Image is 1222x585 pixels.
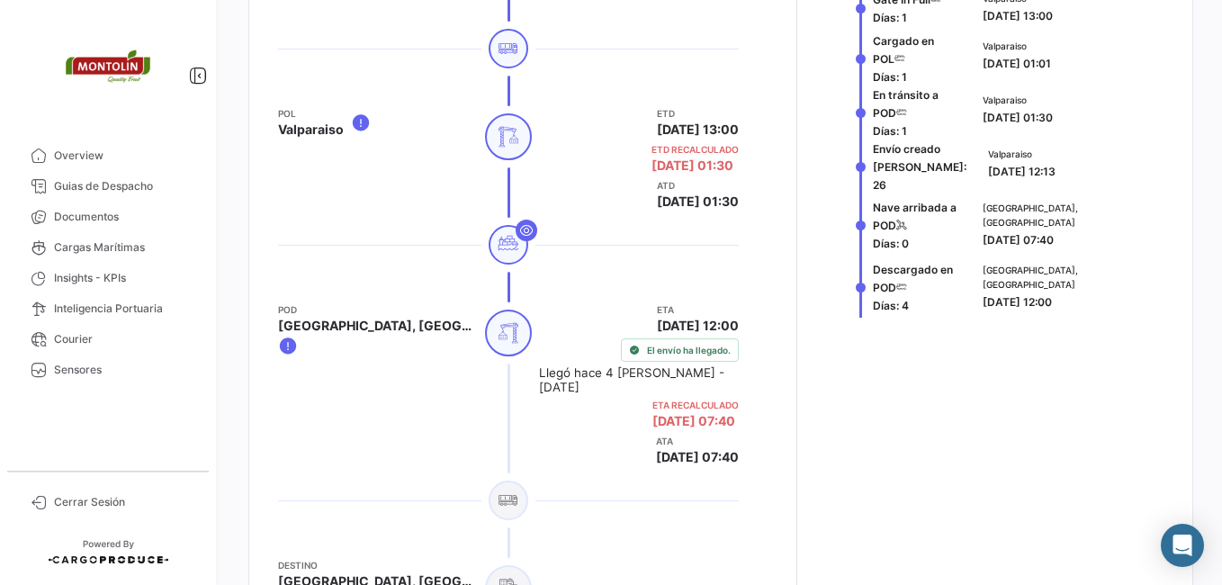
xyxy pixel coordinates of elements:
span: Sensores [54,362,194,378]
app-card-info-title: POD [278,302,478,317]
span: Cargado en POL [873,34,934,66]
a: Overview [14,140,202,171]
span: El envío ha llegado. [647,343,731,357]
a: Courier [14,324,202,355]
span: Nave arribada a POD [873,201,957,232]
span: Descargado en POD [873,263,953,294]
img: 2d55ee68-5a11-4b18-9445-71bae2c6d5df.png [63,22,153,112]
span: [DATE] 01:30 [657,193,739,211]
app-card-info-title: ATA [656,434,739,448]
app-card-info-title: POL [278,106,344,121]
span: [DATE] 13:00 [983,9,1053,22]
span: [DATE] 01:30 [983,111,1053,124]
app-card-info-title: ETD [657,106,739,121]
span: Días: 4 [873,299,909,312]
app-card-info-title: Destino [278,558,478,572]
span: Documentos [54,209,194,225]
a: Sensores [14,355,202,385]
span: [DATE] 12:13 [988,165,1056,178]
app-card-info-title: ATD [657,178,739,193]
a: Inteligencia Portuaria [14,293,202,324]
span: Valparaiso [983,39,1051,53]
span: [DATE] 07:40 [652,413,735,428]
a: Cargas Marítimas [14,232,202,263]
span: Inteligencia Portuaria [54,301,194,317]
span: [GEOGRAPHIC_DATA], [GEOGRAPHIC_DATA] [983,201,1156,229]
span: Overview [54,148,194,164]
span: [DATE] 01:30 [651,157,733,175]
span: Guias de Despacho [54,178,194,194]
app-card-info-title: ETD Recalculado [651,142,739,157]
span: [DATE] 13:00 [657,121,739,139]
span: Courier [54,331,194,347]
span: Valparaiso [278,121,344,139]
span: [PERSON_NAME]: 26 [873,160,966,192]
a: Guias de Despacho [14,171,202,202]
app-card-info-title: ETA [657,302,739,317]
div: Abrir Intercom Messenger [1161,524,1204,567]
span: [DATE] 07:40 [656,448,739,466]
span: Días: 1 [873,11,907,24]
span: Días: 0 [873,237,909,250]
span: Días: 1 [873,124,907,138]
small: Llegó hace 4 [PERSON_NAME] - [DATE] [539,365,739,394]
span: Insights - KPIs [54,270,194,286]
span: Cerrar Sesión [54,494,194,510]
span: Valparaiso [988,147,1056,161]
span: Días: 1 [873,70,907,84]
a: Insights - KPIs [14,263,202,293]
span: [DATE] 01:01 [983,57,1051,70]
span: [GEOGRAPHIC_DATA], [GEOGRAPHIC_DATA] [278,317,478,335]
span: Envío creado [873,142,940,156]
span: [DATE] 12:00 [983,295,1052,309]
a: Documentos [14,202,202,232]
span: Valparaiso [983,93,1053,107]
span: En tránsito a POD [873,88,939,120]
app-card-info-title: ETA Recalculado [652,398,739,412]
span: Cargas Marítimas [54,239,194,256]
span: [DATE] 12:00 [657,317,739,335]
span: [DATE] 07:40 [983,233,1054,247]
span: [GEOGRAPHIC_DATA], [GEOGRAPHIC_DATA] [983,263,1156,292]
